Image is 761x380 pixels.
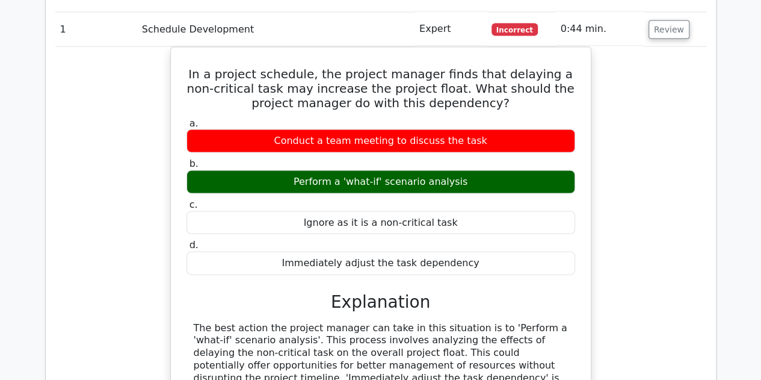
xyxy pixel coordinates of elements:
[555,12,643,46] td: 0:44 min.
[186,211,575,235] div: Ignore as it is a non-critical task
[189,117,199,129] span: a.
[491,23,538,36] span: Incorrect
[189,199,198,210] span: c.
[649,20,689,39] button: Review
[186,252,575,275] div: Immediately adjust the task dependency
[189,239,199,251] span: d.
[189,158,199,169] span: b.
[414,12,487,46] td: Expert
[137,12,414,46] td: Schedule Development
[55,12,137,46] td: 1
[186,129,575,153] div: Conduct a team meeting to discuss the task
[185,67,576,110] h5: In a project schedule, the project manager finds that delaying a non-critical task may increase t...
[194,292,568,313] h3: Explanation
[186,170,575,194] div: Perform a 'what-if' scenario analysis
